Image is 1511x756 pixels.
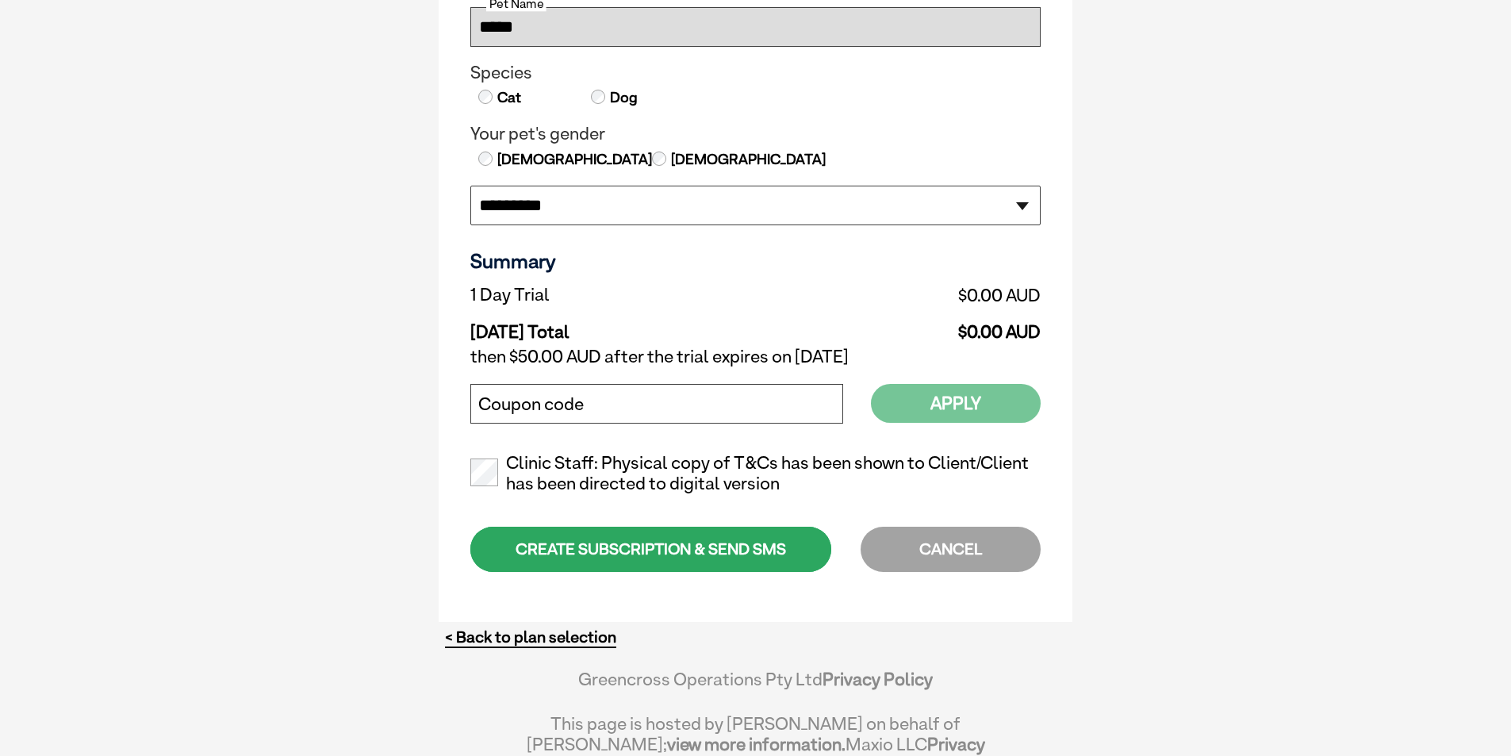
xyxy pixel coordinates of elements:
[470,309,780,343] td: [DATE] Total
[470,63,1041,83] legend: Species
[478,394,584,415] label: Coupon code
[667,734,846,754] a: view more information.
[526,669,985,705] div: Greencross Operations Pty Ltd
[780,281,1041,309] td: $0.00 AUD
[823,669,933,689] a: Privacy Policy
[780,309,1041,343] td: $0.00 AUD
[861,527,1041,572] div: CANCEL
[470,281,780,309] td: 1 Day Trial
[470,527,831,572] div: CREATE SUBSCRIPTION & SEND SMS
[470,249,1041,273] h3: Summary
[470,453,1041,494] label: Clinic Staff: Physical copy of T&Cs has been shown to Client/Client has been directed to digital ...
[470,459,498,486] input: Clinic Staff: Physical copy of T&Cs has been shown to Client/Client has been directed to digital ...
[470,343,1041,371] td: then $50.00 AUD after the trial expires on [DATE]
[445,627,616,647] a: < Back to plan selection
[470,124,1041,144] legend: Your pet's gender
[871,384,1041,423] button: Apply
